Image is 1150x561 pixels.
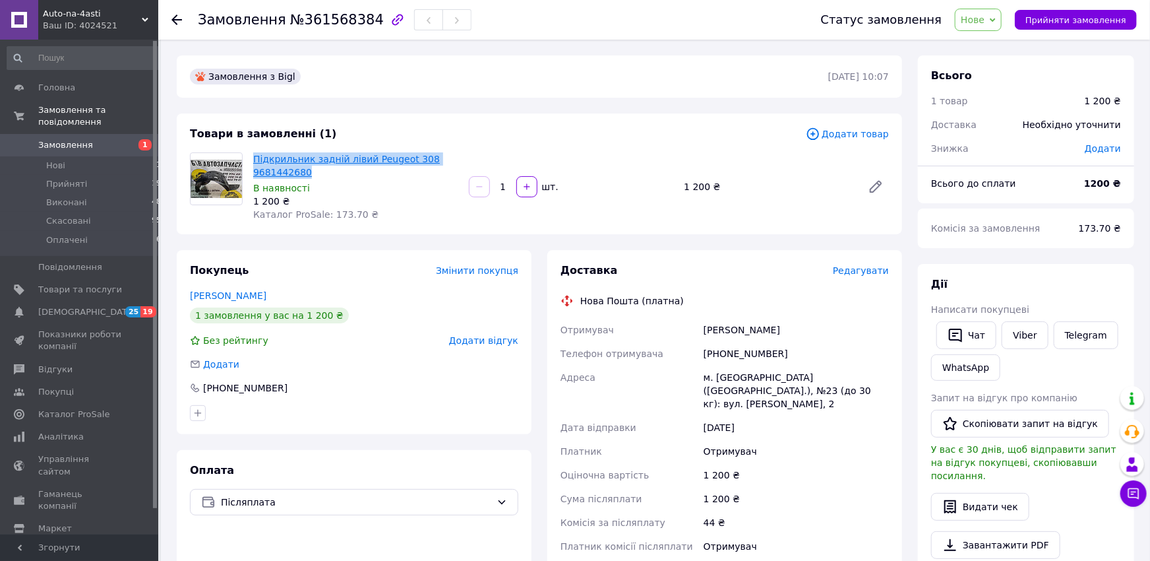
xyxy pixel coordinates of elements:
span: Додати відгук [449,335,518,346]
time: [DATE] 10:07 [828,71,889,82]
span: Комісія за замовлення [931,223,1041,234]
div: 1 200 ₴ [701,487,892,511]
div: 1 200 ₴ [1085,94,1121,108]
span: Післяплата [221,495,491,510]
span: Головна [38,82,75,94]
span: Отримувач [560,325,614,335]
div: 44 ₴ [701,511,892,535]
span: Адреса [560,372,595,383]
span: Доставка [560,264,618,277]
span: У вас є 30 днів, щоб відправити запит на відгук покупцеві, скопіювавши посилання. [931,444,1116,481]
a: Telegram [1054,321,1118,349]
span: 25 [125,306,140,317]
span: Гаманець компанії [38,488,122,512]
span: Доставка [931,119,977,130]
span: 19 [152,178,161,190]
span: Комісія за післяплату [560,517,665,528]
span: Покупці [38,386,74,398]
span: Нові [46,160,65,172]
span: Всього до сплати [931,178,1016,189]
div: [PHONE_NUMBER] [701,342,892,366]
img: Підкрильник задній лівий Peugeot 308 9681442680 [191,160,242,199]
span: 1 [138,139,152,150]
span: Товари та послуги [38,284,122,296]
span: Редагувати [833,265,889,276]
span: Змінити покупця [436,265,518,276]
span: Товари в замовленні (1) [190,127,337,140]
span: Оплачені [46,234,88,246]
button: Чат з покупцем [1120,480,1147,507]
button: Скопіювати запит на відгук [931,410,1109,438]
a: Viber [1002,321,1048,349]
span: Без рейтингу [203,335,268,346]
div: Статус замовлення [821,13,942,26]
span: 48 [152,197,161,209]
a: WhatsApp [931,354,1000,381]
div: Замовлення з Bigl [190,69,301,84]
button: Видати чек [931,493,1029,521]
span: Замовлення та повідомлення [38,104,158,128]
span: Телефон отримувача [560,348,663,359]
span: Запит на відгук про компанію [931,393,1077,403]
span: Аналітика [38,431,84,443]
span: Маркет [38,523,72,535]
span: Відгуки [38,364,73,376]
span: Додати [1085,143,1121,154]
button: Прийняти замовлення [1015,10,1137,30]
span: Auto-na-4asti [43,8,142,20]
span: Дата відправки [560,422,636,433]
span: Скасовані [46,215,91,227]
span: Повідомлення [38,261,102,273]
div: Отримувач [701,440,892,463]
a: Завантажити PDF [931,531,1060,559]
span: В наявності [253,183,310,193]
div: Ваш ID: 4024521 [43,20,158,32]
div: 1 200 ₴ [253,195,458,208]
span: Показники роботи компанії [38,329,122,352]
button: Чат [936,321,996,349]
input: Пошук [7,46,162,70]
div: шт. [539,180,560,193]
span: Платник комісії післяплати [560,541,693,552]
span: Управління сайтом [38,453,122,477]
a: [PERSON_NAME] [190,290,266,301]
div: [PHONE_NUMBER] [202,381,289,395]
span: Каталог ProSale: 173.70 ₴ [253,209,378,220]
div: Нова Пошта (платна) [577,294,687,308]
span: Замовлення [198,12,286,28]
span: 1 товар [931,96,968,106]
span: [DEMOGRAPHIC_DATA] [38,306,136,318]
span: Дії [931,278,948,290]
span: Покупець [190,264,249,277]
span: Написати покупцеві [931,304,1029,315]
span: Нове [961,15,984,25]
div: 1 замовлення у вас на 1 200 ₴ [190,308,349,323]
span: 95 [152,215,161,227]
span: 173.70 ₴ [1079,223,1121,234]
span: Всього [931,69,972,82]
div: Отримувач [701,535,892,558]
a: Підкрильник задній лівий Peugeot 308 9681442680 [253,154,440,178]
div: Необхідно уточнити [1015,110,1129,139]
span: Прийняти замовлення [1025,15,1126,25]
div: Повернутися назад [171,13,182,26]
span: Замовлення [38,139,93,151]
div: 1 200 ₴ [679,178,857,196]
span: Сума післяплати [560,494,642,504]
span: Виконані [46,197,87,209]
span: №361568384 [290,12,384,28]
span: Додати [203,359,239,370]
span: Прийняті [46,178,87,190]
div: [PERSON_NAME] [701,318,892,342]
div: [DATE] [701,416,892,440]
a: Редагувати [862,174,889,200]
span: Оціночна вартість [560,470,649,480]
span: Додати товар [806,127,889,141]
span: Каталог ProSale [38,409,109,420]
span: Платник [560,446,602,457]
span: 19 [140,306,156,317]
b: 1200 ₴ [1084,178,1121,189]
span: Оплата [190,464,234,477]
span: Знижка [931,143,969,154]
div: м. [GEOGRAPHIC_DATA] ([GEOGRAPHIC_DATA].), №23 (до 30 кг): вул. [PERSON_NAME], 2 [701,366,892,416]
